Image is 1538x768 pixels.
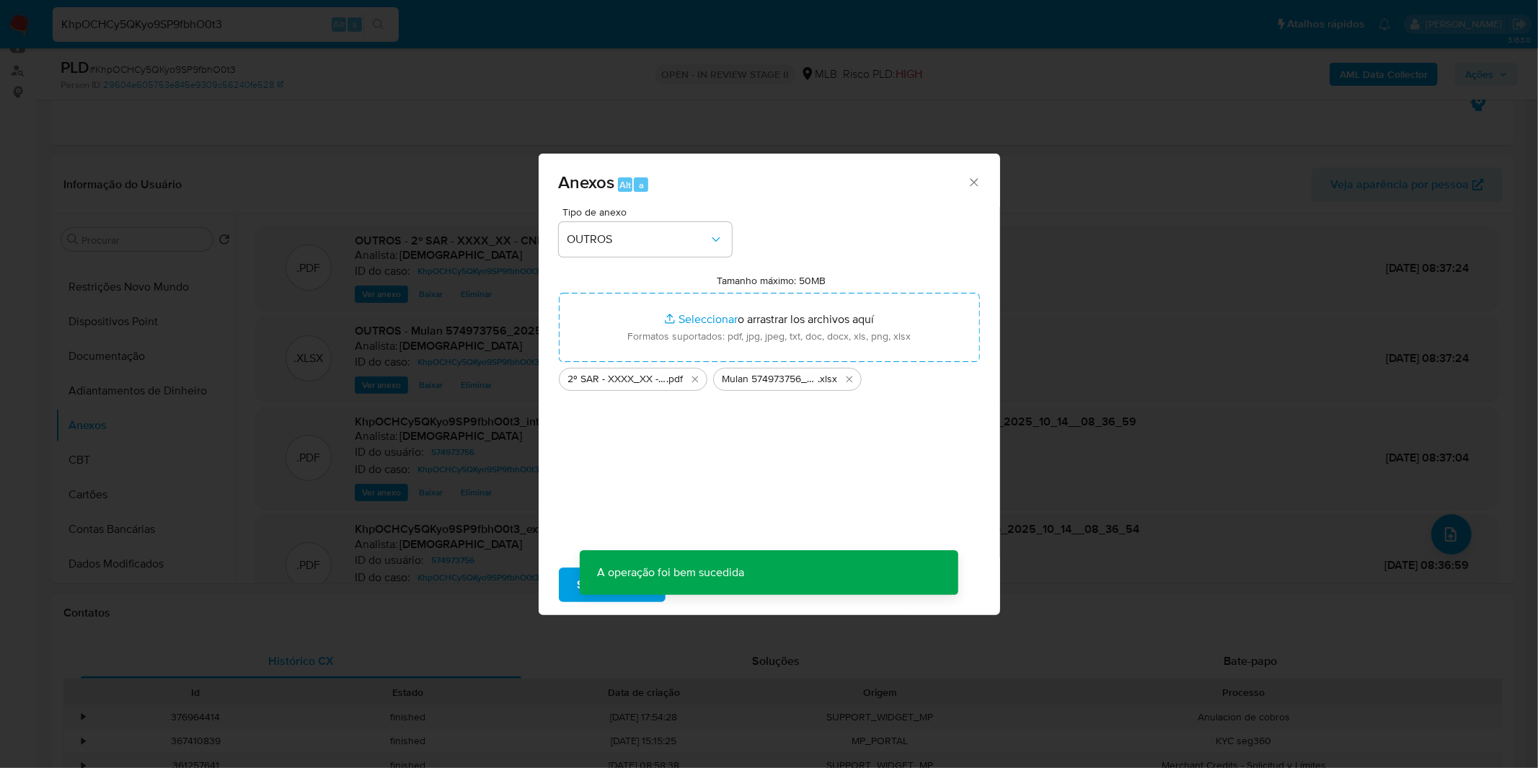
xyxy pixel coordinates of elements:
span: .xlsx [818,372,838,387]
p: A operação foi bem sucedida [580,550,761,595]
span: .pdf [667,372,684,387]
button: Cerrar [967,175,980,188]
span: Alt [619,178,631,192]
button: Subir arquivo [559,568,666,602]
span: Mulan 574973756_2025_10_09_08_15_49 [722,372,818,387]
span: 2º SAR - XXXX_XX - CNPJ 18842398000179 - [PERSON_NAME] [568,372,667,387]
span: OUTROS [567,232,709,247]
button: Eliminar Mulan 574973756_2025_10_09_08_15_49.xlsx [841,371,858,388]
ul: Archivos seleccionados [559,362,980,391]
button: OUTROS [559,222,732,257]
span: Tipo de anexo [562,207,735,217]
button: Eliminar 2º SAR - XXXX_XX - CNPJ 18842398000179 - A G DE OLIVEIRA FILHO.pdf [686,371,704,388]
span: Anexos [559,169,615,195]
label: Tamanho máximo: 50MB [717,274,826,287]
span: Cancelar [690,569,737,601]
span: a [639,178,644,192]
span: Subir arquivo [578,569,647,601]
